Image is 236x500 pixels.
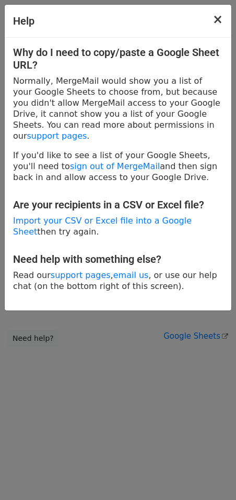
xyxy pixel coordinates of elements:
a: email us [113,270,149,280]
p: If you'd like to see a list of your Google Sheets, you'll need to and then sign back in and allow... [13,150,223,183]
a: support pages [27,131,87,141]
p: then try again. [13,215,223,237]
span: × [213,12,223,27]
p: Read our , , or use our help chat (on the bottom right of this screen). [13,270,223,292]
button: Close [204,5,231,34]
h4: Are your recipients in a CSV or Excel file? [13,198,223,211]
p: Normally, MergeMail would show you a list of your Google Sheets to choose from, but because you d... [13,75,223,141]
a: sign out of MergeMail [70,161,160,171]
h4: Need help with something else? [13,253,223,265]
h4: Help [13,13,34,29]
iframe: Chat Widget [184,450,236,500]
a: Import your CSV or Excel file into a Google Sheet [13,216,192,237]
a: support pages [51,270,111,280]
h4: Why do I need to copy/paste a Google Sheet URL? [13,46,223,71]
